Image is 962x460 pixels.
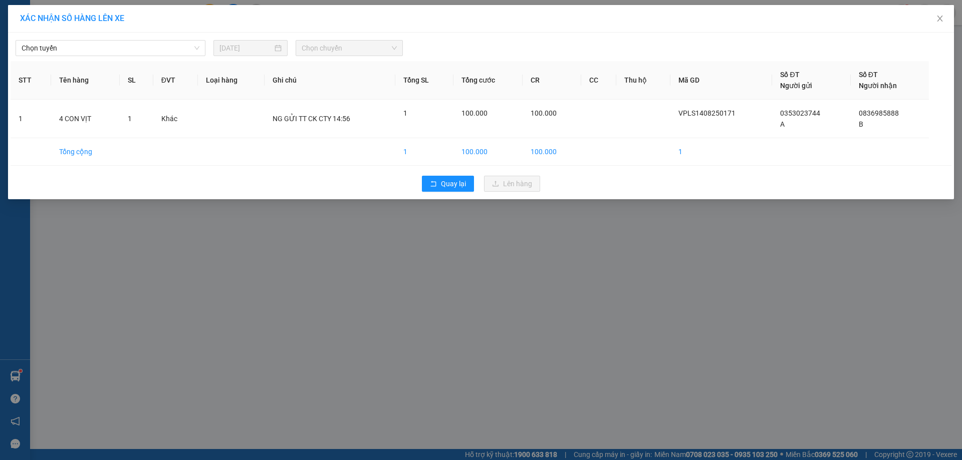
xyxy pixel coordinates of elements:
[395,61,453,100] th: Tổng SL
[302,41,397,56] span: Chọn chuyến
[265,61,395,100] th: Ghi chú
[403,109,407,117] span: 1
[859,109,899,117] span: 0836985888
[581,61,616,100] th: CC
[453,138,523,166] td: 100.000
[523,138,581,166] td: 100.000
[51,100,120,138] td: 4 CON VỊT
[20,14,124,23] span: XÁC NHẬN SỐ HÀNG LÊN XE
[153,61,198,100] th: ĐVT
[453,61,523,100] th: Tổng cước
[120,61,153,100] th: SL
[926,5,954,33] button: Close
[198,61,265,100] th: Loại hàng
[128,115,132,123] span: 1
[422,176,474,192] button: rollbackQuay lại
[859,120,863,128] span: B
[678,109,736,117] span: VPLS1408250171
[484,176,540,192] button: uploadLên hàng
[616,61,670,100] th: Thu hộ
[780,120,785,128] span: A
[780,71,799,79] span: Số ĐT
[11,61,51,100] th: STT
[461,109,488,117] span: 100.000
[859,82,897,90] span: Người nhận
[11,100,51,138] td: 1
[441,178,466,189] span: Quay lại
[523,61,581,100] th: CR
[153,100,198,138] td: Khác
[531,109,557,117] span: 100.000
[219,43,273,54] input: 14/08/2025
[936,15,944,23] span: close
[670,61,773,100] th: Mã GD
[51,138,120,166] td: Tổng cộng
[273,115,350,123] span: NG GỬI TT CK CTY 14:56
[395,138,453,166] td: 1
[22,41,199,56] span: Chọn tuyến
[780,109,820,117] span: 0353023744
[859,71,878,79] span: Số ĐT
[670,138,773,166] td: 1
[51,61,120,100] th: Tên hàng
[430,180,437,188] span: rollback
[780,82,812,90] span: Người gửi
